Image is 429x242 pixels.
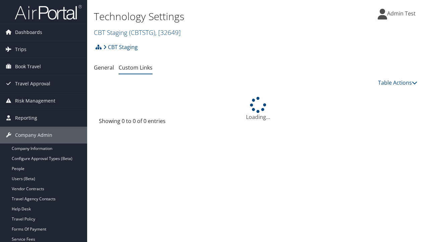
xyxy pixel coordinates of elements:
span: Admin Test [387,10,416,17]
a: CBT Staging [94,28,181,37]
div: Showing 0 to 0 of 0 entries [99,117,171,128]
span: Book Travel [15,58,41,75]
a: Table Actions [378,79,417,86]
a: Admin Test [378,3,422,24]
span: Risk Management [15,92,55,109]
span: ( CBTSTG ) [129,28,155,37]
h1: Technology Settings [94,9,313,24]
span: Reporting [15,110,37,126]
span: Company Admin [15,127,52,144]
a: Custom Links [119,64,152,71]
span: Travel Approval [15,75,50,92]
a: General [94,64,114,71]
div: Loading... [94,97,422,121]
img: airportal-logo.png [15,4,82,20]
span: Trips [15,41,26,58]
span: Dashboards [15,24,42,41]
a: CBT Staging [103,40,138,54]
span: , [ 32649 ] [155,28,181,37]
